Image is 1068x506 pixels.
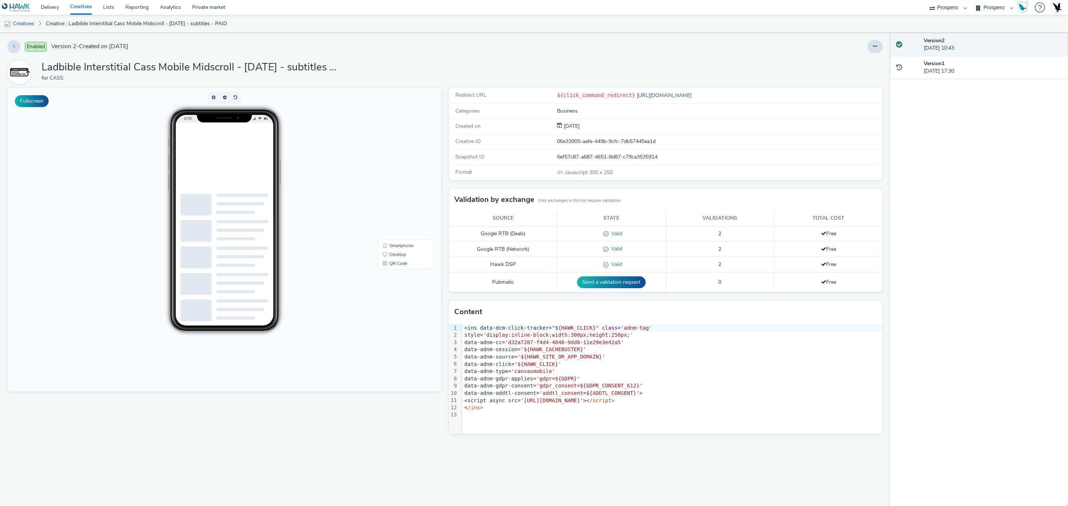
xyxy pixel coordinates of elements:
[449,404,458,412] div: 12
[821,246,836,253] span: Free
[462,332,883,339] div: style=
[372,153,425,162] li: Smartphone
[718,230,721,237] span: 2
[462,346,883,353] div: data-adnm-session=
[455,123,481,130] span: Created on
[462,390,883,397] div: data-adnm-addtl-consent= >
[821,230,836,237] span: Free
[42,15,231,33] a: Creative : Ladbible Interstitial Cass Mobile Midscroll - [DATE] - subtitles - PAID
[449,339,458,346] div: 3
[449,226,557,242] td: Google RTB (Deals)
[557,107,882,115] div: Business
[462,339,883,346] div: data-adnm-cc=
[382,164,399,169] span: Desktop
[774,211,883,226] th: Total cost
[821,261,836,268] span: Free
[449,324,458,332] div: 1
[538,198,621,204] small: Only exchanges in this list require validation
[718,246,721,253] span: 2
[382,173,400,178] span: QR Code
[635,92,695,99] a: [URL][DOMAIN_NAME]
[1017,1,1028,13] div: Hawk Academy
[449,368,458,375] div: 7
[718,279,721,286] span: 0
[536,376,580,382] span: 'gdpr=${GDPR}'
[518,354,605,360] span: '${HAWK_SITE_OR_APP_DOMAIN}'
[7,69,34,76] a: CASS
[462,404,883,412] div: <
[462,397,883,405] div: <script async src= ><
[176,29,184,33] span: 10:59
[924,60,945,67] strong: Version 1
[455,91,487,99] span: Redirect URL
[505,339,624,345] span: 'd32a7207-f4d4-4048-9dd0-11e29e3e42a5'
[536,383,643,389] span: 'gdpr_consent=${GDPR_CONSENT_612}'
[589,397,614,403] span: /script>
[449,332,458,339] div: 2
[483,332,633,338] span: 'display:inline-block;width:300px;height:250px;'
[455,153,484,160] span: Snapshot ID
[557,153,882,161] div: 6ef57c87-a687-4651-8d87-c79ca3535914
[455,169,472,176] span: Format
[557,211,666,226] th: State
[42,74,50,81] span: for
[51,42,128,51] span: Version 2 - Created on [DATE]
[462,375,883,383] div: data-adnm-gdpr-applies=
[462,361,883,368] div: data-adnm-click=
[449,411,458,419] div: 13
[462,382,883,390] div: data-adnm-gdpr-consent=
[449,273,557,292] td: Pubmatic
[449,390,458,397] div: 10
[565,169,589,176] span: Javascript
[2,3,30,12] img: undefined Logo
[521,346,586,352] span: '${HAWK_CACHEBUSTER}'
[924,37,945,44] strong: Version 2
[372,171,425,180] li: QR Code
[449,375,458,383] div: 8
[924,37,1062,52] div: [DATE] 10:43
[557,92,635,98] code: ${click_command_redirect}
[449,211,557,226] th: Source
[382,156,406,160] span: Smartphone
[1017,1,1031,13] a: Hawk Academy
[462,368,883,375] div: data-adnm-type=
[50,74,66,81] a: CASS
[821,279,836,286] span: Free
[562,123,580,130] span: [DATE]
[455,107,480,114] span: Categories
[449,242,557,257] td: Google RTB (Network)
[540,390,640,396] span: 'addtl_consent=${ADDTL_CONSENT}'
[462,324,883,332] div: <ins data-dcm-click-tracker= =
[449,360,458,368] div: 6
[454,194,534,205] h3: Validation by exchange
[602,325,617,331] span: class
[462,353,883,361] div: data-adnm-source=
[562,123,580,130] div: Creation 26 September 2025, 17:30
[454,306,482,317] h3: Content
[621,325,652,331] span: 'adnm-tag'
[718,261,721,268] span: 2
[468,405,483,410] span: /ins>
[514,361,561,367] span: '${HAWK_CLICK}'
[609,261,622,268] span: Valid
[449,397,458,404] div: 11
[511,368,555,374] span: 'canvasmobile'
[42,60,338,74] h1: Ladbible Interstitial Cass Mobile Midscroll - [DATE] - subtitles - PAID
[449,346,458,353] div: 4
[609,230,622,237] span: Valid
[372,162,425,171] li: Desktop
[666,211,774,226] th: Validations
[1051,2,1062,13] img: Account UK
[557,138,882,145] div: 06e33905-aafe-449b-9cfc-7db57445ea1d
[449,257,557,273] td: Hawk DSP
[609,245,622,252] span: Valid
[449,382,458,390] div: 9
[552,325,599,331] span: "${HAWK_CLICK}"
[924,60,1062,75] div: [DATE] 17:30
[9,61,30,83] img: CASS
[25,42,47,51] span: Enabled
[449,353,458,361] div: 5
[4,20,11,28] img: mobile
[455,138,481,145] span: Creative ID
[521,397,583,403] span: '[URL][DOMAIN_NAME]'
